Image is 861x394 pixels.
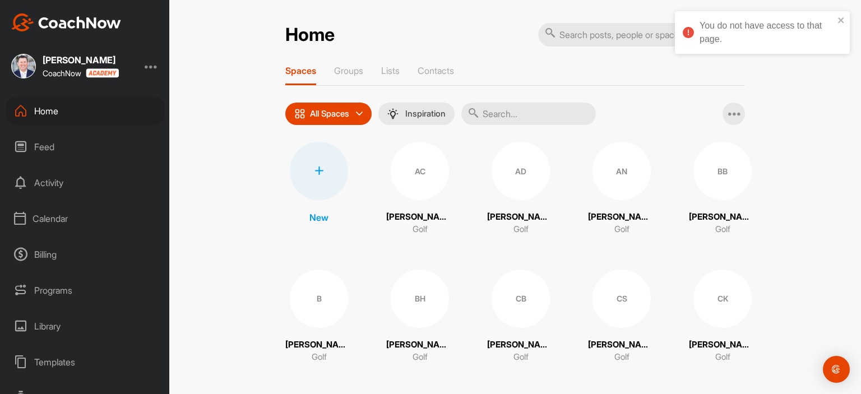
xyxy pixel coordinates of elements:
div: AC [391,142,449,200]
p: Golf [715,223,730,236]
div: Billing [6,240,164,268]
input: Search... [461,103,596,125]
p: [PERSON_NAME] [588,339,655,351]
p: Golf [413,223,428,236]
p: Groups [334,65,363,76]
div: You do not have access to that page. [700,19,834,46]
div: BB [693,142,752,200]
button: close [837,16,845,27]
div: Templates [6,348,164,376]
p: Spaces [285,65,316,76]
img: icon [294,108,305,119]
h2: Home [285,24,335,46]
div: B [290,270,348,328]
div: [PERSON_NAME] [43,55,119,64]
p: Lists [381,65,400,76]
a: AD[PERSON_NAME]Golf [487,142,554,236]
p: [PERSON_NAME] [487,211,554,224]
img: square_6f9ceecb14d737a640b37be27c2c6f8d.jpg [11,54,36,78]
div: Feed [6,133,164,161]
p: Golf [614,351,629,364]
a: BH[PERSON_NAME]Golf [386,270,453,364]
div: Calendar [6,205,164,233]
div: CB [492,270,550,328]
div: Activity [6,169,164,197]
div: BH [391,270,449,328]
p: Golf [413,351,428,364]
div: AN [592,142,651,200]
p: [PERSON_NAME] [285,339,353,351]
div: Programs [6,276,164,304]
p: Golf [715,351,730,364]
a: CS[PERSON_NAME]Golf [588,270,655,364]
p: Golf [513,351,529,364]
img: CoachNow acadmey [86,68,119,78]
a: BB[PERSON_NAME]Golf [689,142,756,236]
div: Open Intercom Messenger [823,356,850,383]
input: Search posts, people or spaces... [538,23,723,47]
div: CS [592,270,651,328]
p: [PERSON_NAME] [689,211,756,224]
div: AD [492,142,550,200]
p: Contacts [418,65,454,76]
p: [PERSON_NAME] [487,339,554,351]
p: New [309,211,328,224]
p: [PERSON_NAME] [689,339,756,351]
p: [PERSON_NAME] [386,211,453,224]
p: Golf [312,351,327,364]
a: AC[PERSON_NAME]Golf [386,142,453,236]
div: Home [6,97,164,125]
div: CK [693,270,752,328]
a: AN[PERSON_NAME]Golf [588,142,655,236]
p: All Spaces [310,109,349,118]
img: menuIcon [387,108,399,119]
a: B[PERSON_NAME]Golf [285,270,353,364]
p: [PERSON_NAME] [588,211,655,224]
a: CB[PERSON_NAME]Golf [487,270,554,364]
p: Golf [614,223,629,236]
p: Inspiration [405,109,446,118]
a: CK[PERSON_NAME]Golf [689,270,756,364]
p: [PERSON_NAME] [386,339,453,351]
div: Library [6,312,164,340]
img: CoachNow [11,13,121,31]
p: Golf [513,223,529,236]
div: CoachNow [43,68,119,78]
